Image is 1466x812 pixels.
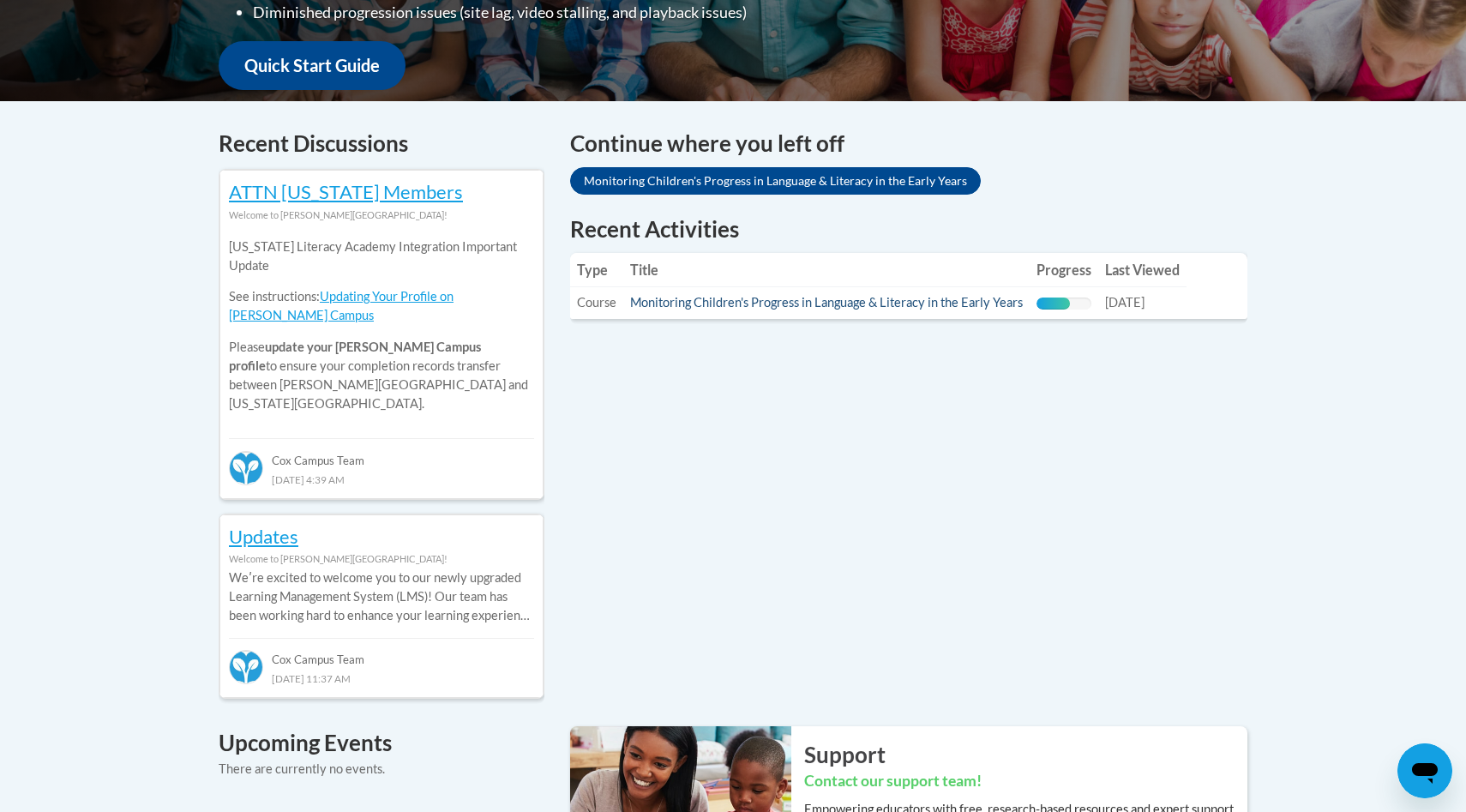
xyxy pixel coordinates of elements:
h4: Recent Discussions [219,127,544,160]
h3: Contact our support team! [804,771,1247,792]
a: Updating Your Profile on [PERSON_NAME] Campus [229,289,454,322]
div: Welcome to [PERSON_NAME][GEOGRAPHIC_DATA]! [229,550,534,568]
p: Weʹre excited to welcome you to our newly upgraded Learning Management System (LMS)! Our team has... [229,568,534,625]
span: [DATE] [1105,295,1145,310]
span: There are currently no events. [219,761,385,776]
th: Progress [1030,253,1098,287]
h4: Upcoming Events [219,726,544,760]
a: Quick Start Guide [219,41,406,90]
div: Progress, % [1036,298,1070,310]
div: Welcome to [PERSON_NAME][GEOGRAPHIC_DATA]! [229,206,534,225]
b: update your [PERSON_NAME] Campus profile [229,340,481,373]
th: Title [623,253,1030,287]
p: [US_STATE] Literacy Academy Integration Important Update [229,238,534,275]
h1: Recent Activities [570,214,1247,244]
img: Cox Campus Team [229,451,263,485]
th: Last Viewed [1098,253,1187,287]
p: See instructions: [229,287,534,325]
th: Type [570,253,623,287]
span: Course [577,295,616,310]
a: ATTN [US_STATE] Members [229,180,463,203]
a: Monitoring Children's Progress in Language & Literacy in the Early Years [630,295,1023,310]
h4: Continue where you left off [570,127,1247,160]
img: Cox Campus Team [229,650,263,684]
a: Updates [229,525,298,548]
h2: Support [804,739,1247,770]
div: [DATE] 4:39 AM [229,470,534,489]
div: Cox Campus Team [229,438,534,469]
iframe: Button to launch messaging window [1397,743,1452,798]
div: [DATE] 11:37 AM [229,669,534,688]
a: Monitoring Children's Progress in Language & Literacy in the Early Years [570,167,981,195]
div: Cox Campus Team [229,638,534,669]
div: Please to ensure your completion records transfer between [PERSON_NAME][GEOGRAPHIC_DATA] and [US_... [229,225,534,426]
